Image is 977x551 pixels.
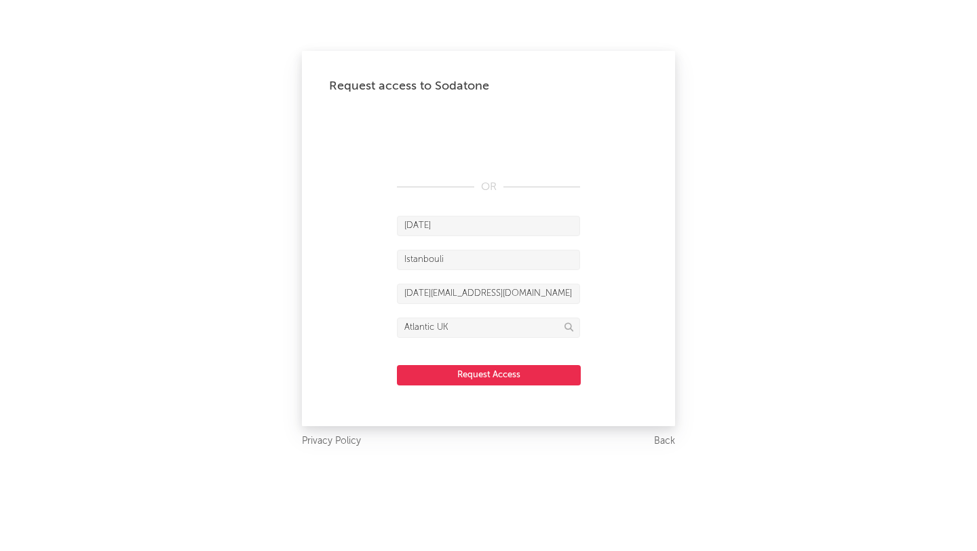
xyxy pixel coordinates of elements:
[302,433,361,450] a: Privacy Policy
[397,250,580,270] input: Last Name
[329,78,648,94] div: Request access to Sodatone
[397,365,581,385] button: Request Access
[397,179,580,195] div: OR
[397,216,580,236] input: First Name
[397,284,580,304] input: Email
[397,318,580,338] input: Division
[654,433,675,450] a: Back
